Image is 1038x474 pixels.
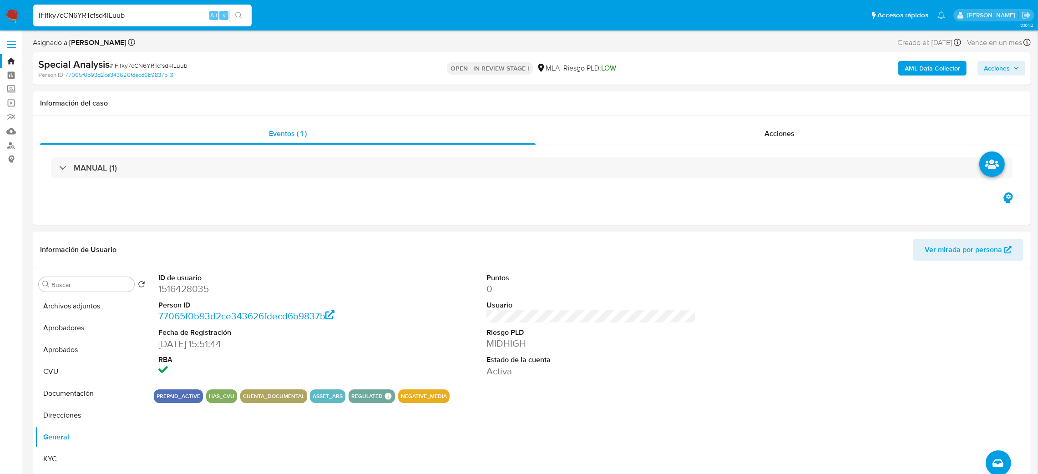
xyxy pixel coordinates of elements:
button: search-icon [229,9,248,22]
span: LOW [601,63,616,73]
a: 77065f0b93d2ce343626fdecd6b9837b [158,309,335,323]
p: abril.medzovich@mercadolibre.com [967,11,1018,20]
dt: Puntos [486,273,696,283]
p: OPEN - IN REVIEW STAGE I [447,62,533,75]
button: Acciones [977,61,1025,76]
dt: Riesgo PLD [486,328,696,338]
span: Acciones [765,128,795,139]
button: AML Data Collector [898,61,967,76]
dt: Estado de la cuenta [486,355,696,365]
span: Vence en un mes [967,38,1022,48]
button: CVU [35,361,149,383]
span: Alt [210,11,218,20]
b: Special Analysis [38,57,110,71]
button: Aprobados [35,339,149,361]
span: s [223,11,225,20]
button: Aprobadores [35,317,149,339]
dt: Usuario [486,300,696,310]
span: Riesgo PLD: [563,63,616,73]
input: Buscar usuario o caso... [33,10,252,21]
button: Direcciones [35,404,149,426]
a: 77065f0b93d2ce343626fdecd6b9837b [65,71,173,79]
dt: Fecha de Registración [158,328,368,338]
a: Notificaciones [937,11,945,19]
dd: 0 [486,282,696,295]
button: Ver mirada por persona [913,239,1023,261]
div: MLA [537,63,560,73]
dt: ID de usuario [158,273,368,283]
span: Acciones [984,61,1010,76]
span: # lFIfky7cCN6YRTcfsd4lLuub [110,61,187,70]
a: Salir [1022,10,1031,20]
h1: Información de Usuario [40,245,116,254]
input: Buscar [51,281,131,289]
button: Volver al orden por defecto [138,281,145,291]
button: Documentación [35,383,149,404]
dd: 1516428035 [158,282,368,295]
b: [PERSON_NAME] [67,37,126,48]
h1: Información del caso [40,99,1023,108]
span: - [963,36,965,49]
button: KYC [35,448,149,470]
b: AML Data Collector [905,61,960,76]
span: Accesos rápidos [877,10,928,20]
dd: [DATE] 15:51:44 [158,338,368,350]
span: Asignado a [33,38,126,48]
dd: MIDHIGH [486,337,696,350]
div: Creado el: [DATE] [897,36,961,49]
b: Person ID [38,71,63,79]
span: Ver mirada por persona [925,239,1002,261]
dd: Activa [486,365,696,378]
button: General [35,426,149,448]
dt: Person ID [158,300,368,310]
div: MANUAL (1) [51,157,1013,178]
button: Buscar [42,281,50,288]
h3: MANUAL (1) [74,163,117,173]
button: Archivos adjuntos [35,295,149,317]
dt: RBA [158,355,368,365]
span: Eventos ( 1 ) [269,128,307,139]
